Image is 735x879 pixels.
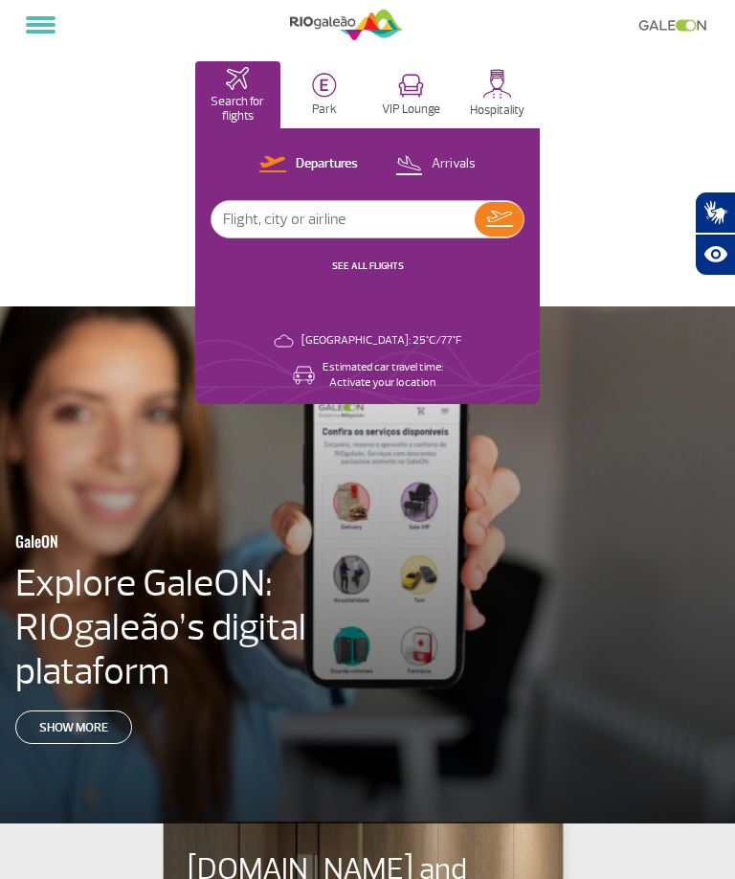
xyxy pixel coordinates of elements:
[470,103,524,118] p: Hospitality
[15,521,335,561] h3: GaleON
[323,360,443,391] p: Estimated car travel time: Activate your location
[390,152,481,177] button: Arrivals
[368,61,454,128] button: VIP Lounge
[382,102,440,117] p: VIP Lounge
[312,73,337,98] img: carParkingHome.svg
[212,201,475,237] input: Flight, city or airline
[695,192,735,276] div: Plugin de acessibilidade da Hand Talk.
[205,95,271,124] p: Search for flights
[332,259,404,272] a: SEE ALL FLIGHTS
[15,561,320,693] h4: Explore GaleON: RIOgaleão’s digital plataform
[226,67,249,90] img: airplaneHomeActive.svg
[282,61,367,128] button: Park
[456,61,541,128] button: Hospitality
[15,710,132,744] a: Show more
[398,74,424,98] img: vipRoom.svg
[432,155,476,173] p: Arrivals
[326,259,410,274] button: SEE ALL FLIGHTS
[695,234,735,276] button: Abrir recursos assistivos.
[195,61,280,128] button: Search for flights
[254,152,364,177] button: Departures
[482,69,512,99] img: hospitality.svg
[296,155,358,173] p: Departures
[312,102,337,117] p: Park
[301,333,461,349] p: [GEOGRAPHIC_DATA]: 25°C/77°F
[695,192,735,234] button: Abrir tradutor de língua de sinais.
